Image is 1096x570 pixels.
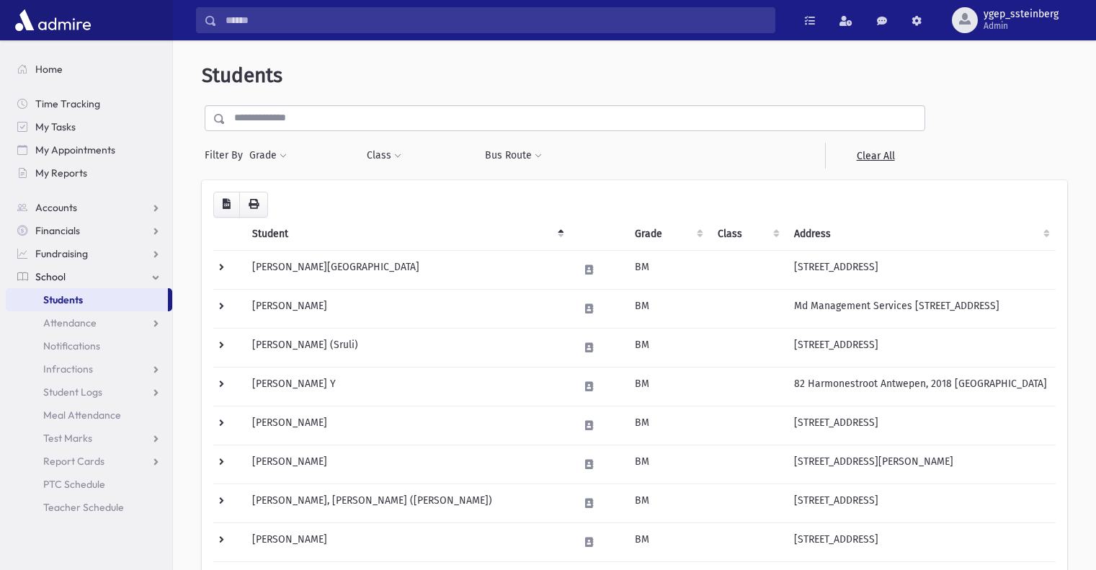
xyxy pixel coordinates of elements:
[626,445,708,484] td: BM
[43,409,121,422] span: Meal Attendance
[6,404,172,427] a: Meal Attendance
[785,289,1056,328] td: Md Management Services [STREET_ADDRESS]
[785,250,1056,289] td: [STREET_ADDRESS]
[244,406,570,445] td: [PERSON_NAME]
[6,196,172,219] a: Accounts
[6,473,172,496] a: PTC Schedule
[35,270,66,283] span: School
[213,192,240,218] button: CSV
[35,224,80,237] span: Financials
[6,380,172,404] a: Student Logs
[202,63,282,87] span: Students
[43,362,93,375] span: Infractions
[984,9,1059,20] span: ygep_ssteinberg
[35,120,76,133] span: My Tasks
[6,334,172,357] a: Notifications
[244,367,570,406] td: [PERSON_NAME] Y
[35,97,100,110] span: Time Tracking
[43,339,100,352] span: Notifications
[484,143,543,169] button: Bus Route
[6,427,172,450] a: Test Marks
[244,328,570,367] td: [PERSON_NAME] (Sruli)
[244,289,570,328] td: [PERSON_NAME]
[43,316,97,329] span: Attendance
[244,445,570,484] td: [PERSON_NAME]
[785,484,1056,522] td: [STREET_ADDRESS]
[244,218,570,251] th: Student: activate to sort column descending
[366,143,402,169] button: Class
[6,496,172,519] a: Teacher Schedule
[239,192,268,218] button: Print
[626,484,708,522] td: BM
[244,484,570,522] td: [PERSON_NAME], [PERSON_NAME] ([PERSON_NAME])
[43,386,102,398] span: Student Logs
[6,288,168,311] a: Students
[43,455,104,468] span: Report Cards
[6,92,172,115] a: Time Tracking
[6,265,172,288] a: School
[35,247,88,260] span: Fundraising
[6,311,172,334] a: Attendance
[244,250,570,289] td: [PERSON_NAME][GEOGRAPHIC_DATA]
[249,143,288,169] button: Grade
[6,58,172,81] a: Home
[785,522,1056,561] td: [STREET_ADDRESS]
[6,219,172,242] a: Financials
[35,201,77,214] span: Accounts
[785,406,1056,445] td: [STREET_ADDRESS]
[6,450,172,473] a: Report Cards
[984,20,1059,32] span: Admin
[785,445,1056,484] td: [STREET_ADDRESS][PERSON_NAME]
[6,115,172,138] a: My Tasks
[626,218,708,251] th: Grade: activate to sort column ascending
[785,218,1056,251] th: Address: activate to sort column ascending
[43,478,105,491] span: PTC Schedule
[6,161,172,184] a: My Reports
[785,328,1056,367] td: [STREET_ADDRESS]
[43,432,92,445] span: Test Marks
[6,242,172,265] a: Fundraising
[785,367,1056,406] td: 82 Harmonestroot Antwepen, 2018 [GEOGRAPHIC_DATA]
[626,250,708,289] td: BM
[43,501,124,514] span: Teacher Schedule
[626,522,708,561] td: BM
[825,143,925,169] a: Clear All
[35,166,87,179] span: My Reports
[35,63,63,76] span: Home
[6,357,172,380] a: Infractions
[626,406,708,445] td: BM
[626,367,708,406] td: BM
[217,7,775,33] input: Search
[43,293,83,306] span: Students
[6,138,172,161] a: My Appointments
[626,328,708,367] td: BM
[244,522,570,561] td: [PERSON_NAME]
[709,218,785,251] th: Class: activate to sort column ascending
[12,6,94,35] img: AdmirePro
[626,289,708,328] td: BM
[205,148,249,163] span: Filter By
[35,143,115,156] span: My Appointments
